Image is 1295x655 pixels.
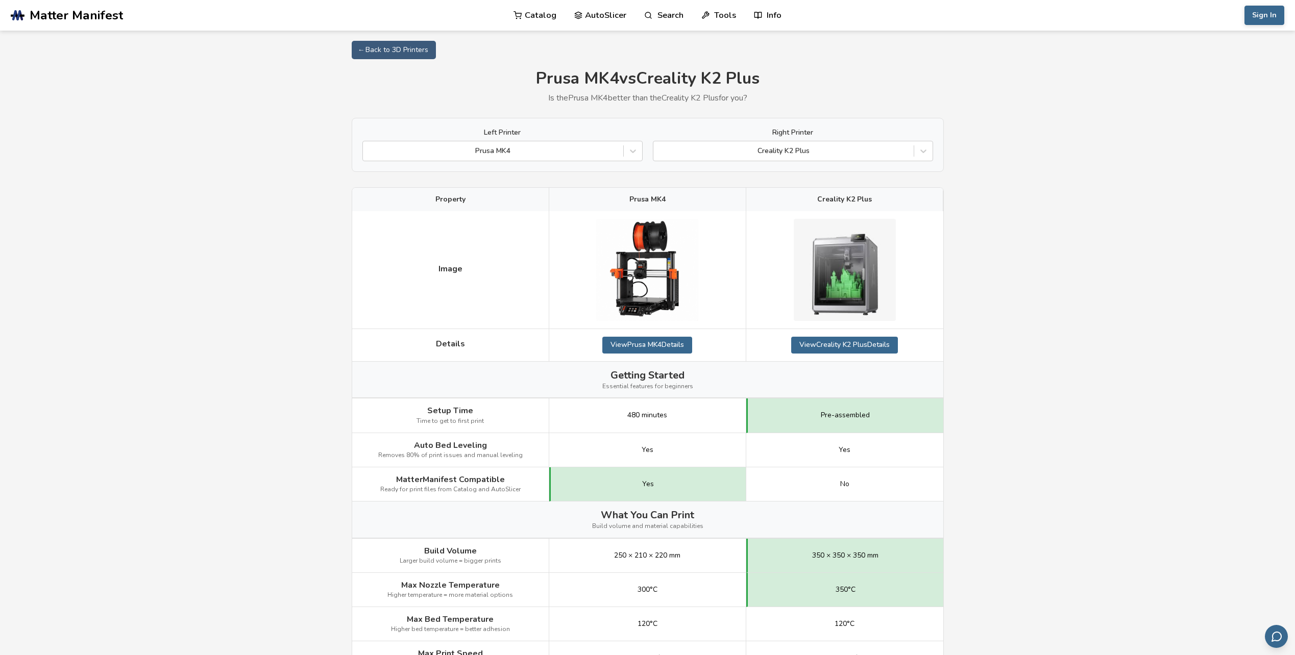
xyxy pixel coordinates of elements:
span: Image [438,264,462,273]
span: 480 minutes [627,411,667,419]
input: Prusa MK4 [368,147,370,155]
span: Max Bed Temperature [407,615,494,624]
label: Left Printer [362,129,643,137]
span: Matter Manifest [30,8,123,22]
h1: Prusa MK4 vs Creality K2 Plus [352,69,944,88]
span: Higher temperature = more material options [387,592,513,599]
span: Setup Time [427,406,473,415]
span: Auto Bed Leveling [414,441,487,450]
span: Build Volume [424,546,477,556]
img: Creality K2 Plus [794,219,896,321]
span: Higher bed temperature = better adhesion [391,626,510,633]
a: ViewCreality K2 PlusDetails [791,337,898,353]
a: ← Back to 3D Printers [352,41,436,59]
span: Max Nozzle Temperature [401,581,500,590]
span: Yes [839,446,850,454]
span: Yes [642,480,654,488]
span: No [840,480,849,488]
span: Larger build volume = bigger prints [400,558,501,565]
span: 350 × 350 × 350 mm [812,551,878,560]
span: Prusa MK4 [629,195,666,204]
label: Right Printer [653,129,933,137]
button: Sign In [1244,6,1284,25]
span: 300°C [638,586,657,594]
span: Ready for print files from Catalog and AutoSlicer [380,486,521,493]
a: ViewPrusa MK4Details [602,337,692,353]
span: Removes 80% of print issues and manual leveling [378,452,523,459]
span: Property [435,195,466,204]
p: Is the Prusa MK4 better than the Creality K2 Plus for you? [352,93,944,103]
img: Prusa MK4 [596,219,698,321]
span: Build volume and material capabilities [592,523,703,530]
span: Getting Started [610,369,685,381]
span: Creality K2 Plus [817,195,872,204]
span: Pre-assembled [821,411,870,419]
button: Send feedback via email [1265,625,1288,648]
span: 350°C [836,586,856,594]
span: What You Can Print [601,509,694,521]
span: 250 × 210 × 220 mm [614,551,680,560]
span: Time to get to first print [417,418,484,425]
span: Yes [642,446,653,454]
span: Details [436,339,465,348]
span: MatterManifest Compatible [396,475,505,484]
span: 120°C [835,620,854,628]
input: Creality K2 Plus [658,147,661,155]
span: Essential features for beginners [602,383,693,390]
span: 120°C [638,620,657,628]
